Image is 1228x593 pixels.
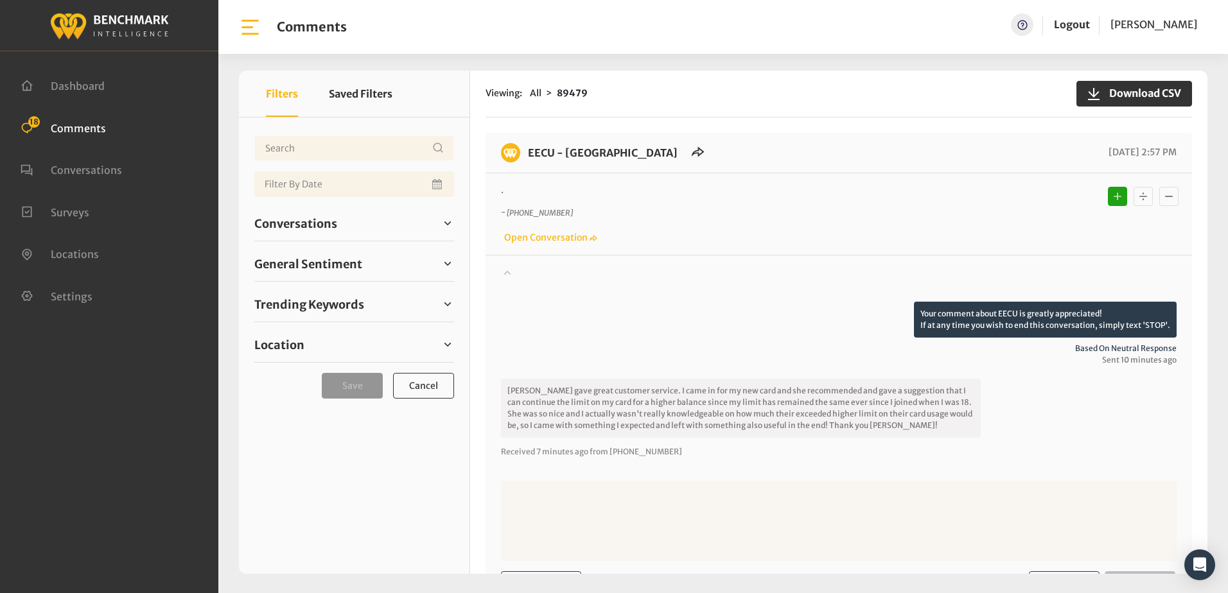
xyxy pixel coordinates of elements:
[1105,146,1177,158] span: [DATE] 2:57 PM
[501,143,520,162] img: benchmark
[590,447,682,456] span: from [PHONE_NUMBER]
[1076,81,1192,107] button: Download CSV
[914,302,1177,338] p: Your comment about EECU is greatly appreciated! If at any time you wish to end this conversation,...
[51,121,106,134] span: Comments
[530,87,541,99] span: All
[557,87,588,99] strong: 89479
[51,289,92,302] span: Settings
[254,171,454,197] input: Date range input field
[536,447,588,456] span: 7 minutes ago
[430,171,446,197] button: Open Calendar
[393,373,454,399] button: Cancel
[51,80,105,92] span: Dashboard
[501,208,573,218] i: ~ [PHONE_NUMBER]
[277,19,347,35] h1: Comments
[49,10,169,41] img: benchmark
[501,447,535,456] span: Received
[501,184,1008,197] p: .
[21,289,92,302] a: Settings
[21,162,122,175] a: Conversations
[254,254,454,273] a: General Sentiment
[21,121,106,133] a: Comments 18
[528,146,678,159] a: EECU - [GEOGRAPHIC_DATA]
[520,143,685,162] h6: EECU - Clinton Way
[501,379,981,438] p: [PERSON_NAME] gave great customer service. I came in for my new card and she recommended and gave...
[21,78,105,91] a: Dashboard
[1054,18,1090,31] a: Logout
[486,87,522,100] span: Viewing:
[254,296,364,313] span: Trending Keywords
[21,205,89,218] a: Surveys
[254,215,337,232] span: Conversations
[254,214,454,233] a: Conversations
[239,16,261,39] img: bar
[254,135,454,161] input: Username
[1110,18,1197,31] span: [PERSON_NAME]
[501,232,597,243] a: Open Conversation
[254,255,362,273] span: General Sentiment
[254,335,454,354] a: Location
[329,71,392,117] button: Saved Filters
[501,343,1177,354] span: Based on neutral response
[501,354,1177,366] span: Sent 10 minutes ago
[1105,184,1182,209] div: Basic example
[254,336,304,354] span: Location
[51,205,89,218] span: Surveys
[28,116,40,128] span: 18
[1054,13,1090,36] a: Logout
[1101,85,1181,101] span: Download CSV
[1184,549,1215,580] div: Open Intercom Messenger
[51,248,99,261] span: Locations
[1110,13,1197,36] a: [PERSON_NAME]
[254,295,454,314] a: Trending Keywords
[266,71,298,117] button: Filters
[21,246,99,259] a: Locations
[51,164,122,176] span: Conversations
